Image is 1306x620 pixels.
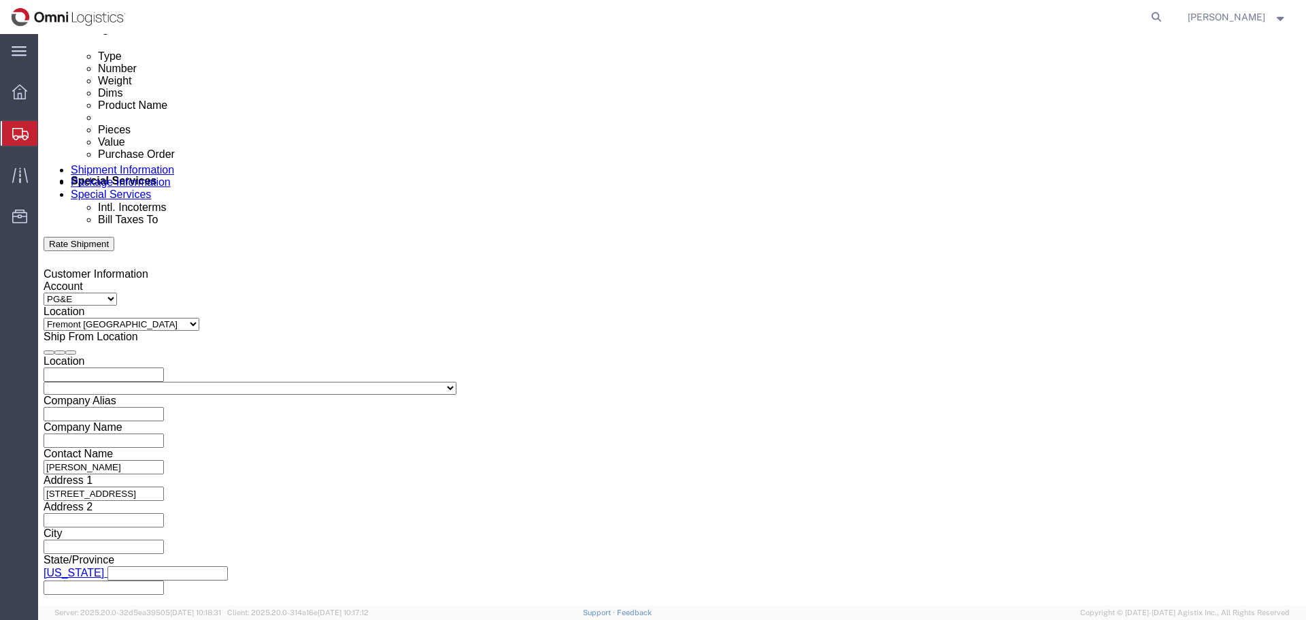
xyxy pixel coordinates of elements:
[617,608,652,617] a: Feedback
[10,7,127,27] img: logo
[583,608,617,617] a: Support
[318,608,369,617] span: [DATE] 10:17:12
[38,34,1306,606] iframe: FS Legacy Container
[54,608,221,617] span: Server: 2025.20.0-32d5ea39505
[1187,9,1288,25] button: [PERSON_NAME]
[1188,10,1265,25] span: Robert Delbosque
[227,608,369,617] span: Client: 2025.20.0-314a16e
[1080,607,1290,619] span: Copyright © [DATE]-[DATE] Agistix Inc., All Rights Reserved
[170,608,221,617] span: [DATE] 10:18:31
